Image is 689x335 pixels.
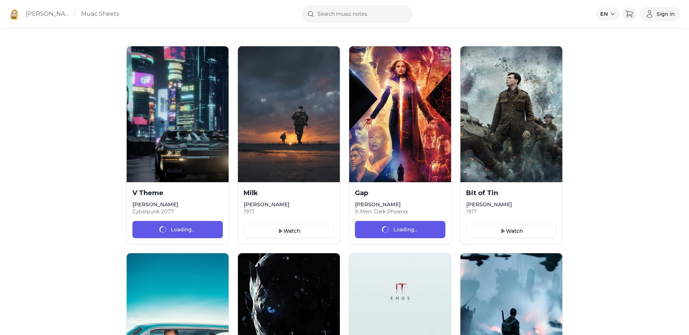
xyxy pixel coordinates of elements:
img: Cover of Milk - Thomas Newman [238,46,340,182]
div: Cyberpunk 2077 [132,208,223,215]
span: [PERSON_NAME] [355,201,401,208]
a: Milk[PERSON_NAME]1917 [238,182,340,221]
button: Sign in [639,7,680,21]
a: [PERSON_NAME] [26,10,71,18]
h2: Milk [244,188,334,198]
span: [PERSON_NAME] [132,201,178,208]
span: EN [600,10,608,18]
a: Watch [466,228,557,235]
a: Music Sheets [81,10,119,18]
img: Kate Maystrova [9,8,20,20]
button: Select language [596,8,619,20]
button: Loading... [132,221,223,238]
h2: V Theme [132,188,223,198]
input: Search music notes [303,6,412,22]
div: 1917 [466,208,557,215]
a: Watch [244,228,334,235]
span: / [74,10,75,18]
div: X-Men: Dark Phoenix [355,208,445,215]
a: V Theme[PERSON_NAME]Cyberpunk 2077 [127,182,229,221]
span: Sign in [657,10,675,18]
img: Cover of V Theme - Marcin Przybyłowicz [127,46,229,182]
h2: Gap [355,188,445,198]
button: Watch [244,224,334,238]
img: Cover of Gap - Hans Zimmer [349,46,451,182]
button: Cart [622,7,637,21]
button: Loading... [355,221,445,238]
img: Cover of Bit of Tin - Thomas Newman [460,46,562,182]
span: [PERSON_NAME] [244,201,290,208]
h2: Bit of Tin [466,188,557,198]
a: Bit of Tin[PERSON_NAME]1917 [460,182,562,221]
span: [PERSON_NAME] [466,201,512,208]
a: Gap[PERSON_NAME]X-Men: Dark Phoenix [349,182,451,221]
button: Watch [466,224,557,238]
div: 1917 [244,208,334,215]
